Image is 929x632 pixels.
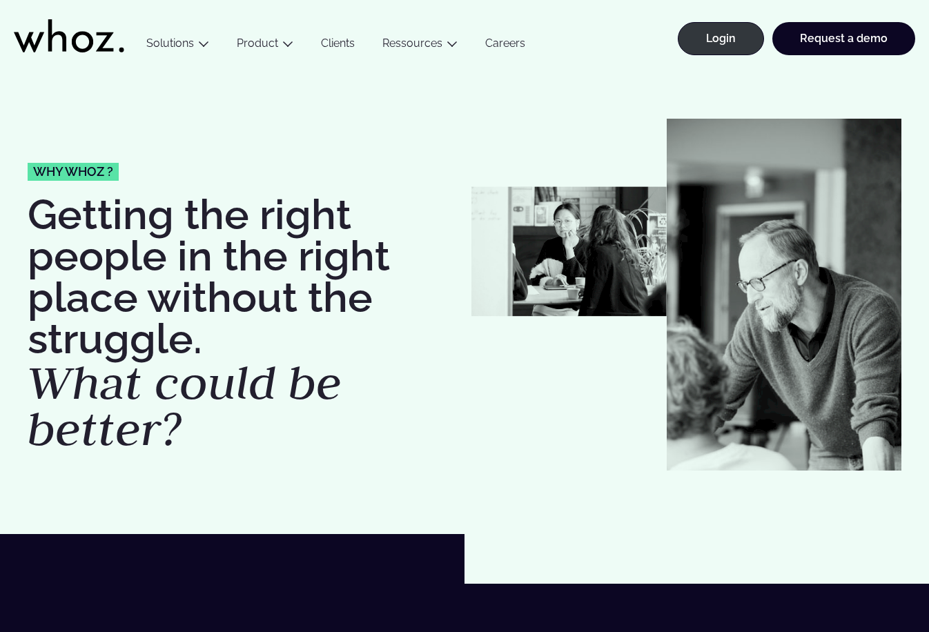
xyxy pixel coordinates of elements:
[307,37,369,55] a: Clients
[471,187,667,317] img: Whozzies-working
[223,37,307,55] button: Product
[237,37,278,50] a: Product
[678,22,764,55] a: Login
[772,22,915,55] a: Request a demo
[471,37,539,55] a: Careers
[28,194,458,453] h1: Getting the right people in the right place without the struggle.
[369,37,471,55] button: Ressources
[133,37,223,55] button: Solutions
[33,166,113,178] span: Why whoz ?
[382,37,442,50] a: Ressources
[667,119,901,471] img: Jean-Philippe Couturier whozzy
[28,352,342,460] em: What could be better?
